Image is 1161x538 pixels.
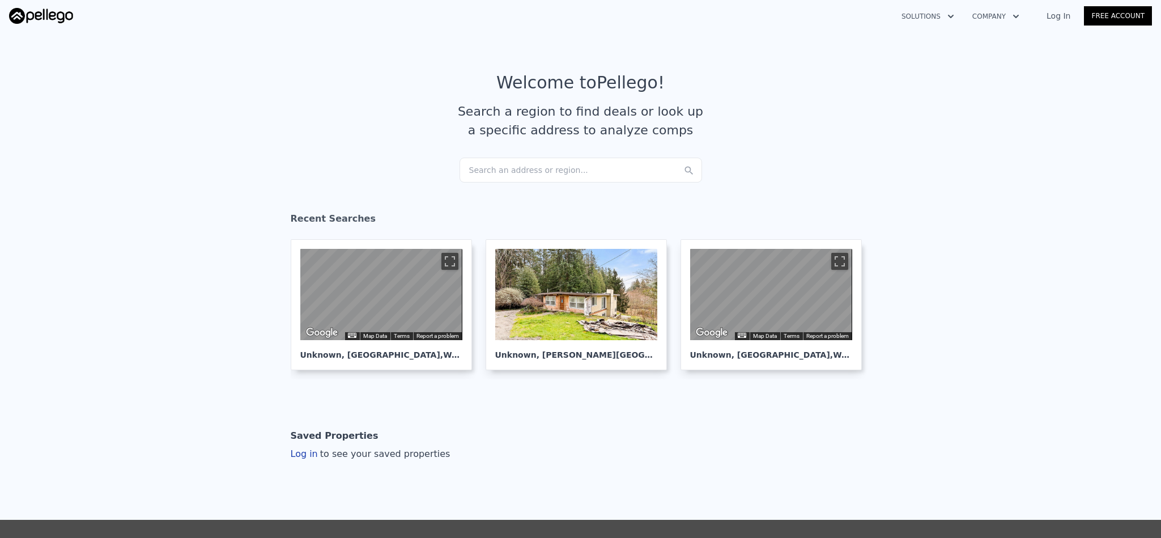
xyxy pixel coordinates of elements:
a: Map Unknown, [GEOGRAPHIC_DATA],WA 98043 [681,239,871,370]
a: Free Account [1084,6,1152,26]
a: Open this area in Google Maps (opens a new window) [303,325,341,340]
button: Keyboard shortcuts [738,333,746,338]
button: Company [963,6,1028,27]
div: Street View [690,249,852,340]
div: Unknown , [GEOGRAPHIC_DATA] [690,340,852,361]
a: Unknown, [PERSON_NAME][GEOGRAPHIC_DATA] [486,239,676,370]
div: Welcome to Pellego ! [496,73,665,93]
div: Log in [291,447,450,461]
div: Unknown , [GEOGRAPHIC_DATA] [300,340,462,361]
button: Toggle fullscreen view [831,253,848,270]
button: Solutions [892,6,963,27]
img: Pellego [9,8,73,24]
button: Map Data [363,332,387,340]
a: Log In [1033,10,1084,22]
a: Report a problem [416,333,459,339]
div: Map [690,249,852,340]
span: , WA 98043 [830,350,878,359]
button: Toggle fullscreen view [441,253,458,270]
a: Report a problem [806,333,849,339]
div: Street View [300,249,462,340]
a: Terms [394,333,410,339]
img: Google [693,325,730,340]
button: Map Data [753,332,777,340]
div: Unknown , [PERSON_NAME][GEOGRAPHIC_DATA] [495,340,657,361]
img: Google [303,325,341,340]
button: Keyboard shortcuts [348,333,356,338]
a: Map Unknown, [GEOGRAPHIC_DATA],WA 98597 [291,239,481,370]
div: Search a region to find deals or look up a specific address to analyze comps [454,102,708,139]
div: Saved Properties [291,425,379,447]
span: , WA 98597 [440,350,488,359]
div: Recent Searches [291,203,871,239]
div: Map [300,249,462,340]
div: Search an address or region... [460,158,702,183]
span: to see your saved properties [318,448,450,459]
a: Open this area in Google Maps (opens a new window) [693,325,730,340]
a: Terms [784,333,799,339]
